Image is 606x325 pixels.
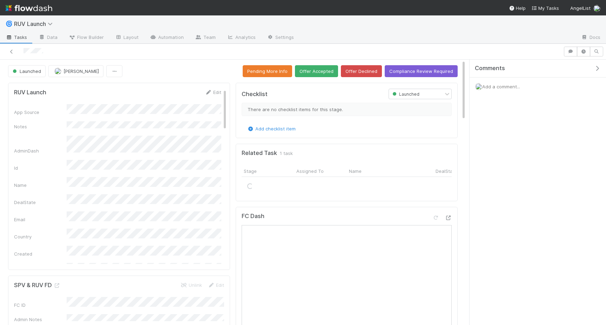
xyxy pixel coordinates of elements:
div: Notes [14,123,67,130]
span: Add a comment... [482,84,520,89]
a: Data [33,32,63,43]
a: Edit [208,282,224,288]
span: Tasks [6,34,27,41]
a: Settings [261,32,299,43]
a: Team [189,32,221,43]
div: Name [14,182,67,189]
div: DealState [14,199,67,206]
div: Country [14,233,67,240]
div: FC ID [14,302,67,309]
h5: Checklist [242,91,268,98]
div: Help [509,5,526,12]
div: Id [14,164,67,171]
span: 1 task [280,150,293,157]
a: Automation [144,32,189,43]
span: [PERSON_NAME] [63,68,99,74]
img: avatar_15e6a745-65a2-4f19-9667-febcb12e2fc8.png [475,83,482,90]
button: [PERSON_NAME] [48,65,103,77]
span: Assigned To [296,168,324,175]
span: Launched [11,68,41,74]
h5: Related Task [242,150,277,157]
a: Edit [205,89,221,95]
div: Admin Notes [14,316,67,323]
a: Add checklist item [247,126,296,131]
a: Docs [575,32,606,43]
a: Flow Builder [63,32,109,43]
div: Created [14,250,67,257]
span: DealState [436,168,457,175]
span: Stage [244,168,257,175]
img: logo-inverted-e16ddd16eac7371096b0.svg [6,2,52,14]
span: AngelList [570,5,591,11]
button: Offer Declined [341,65,382,77]
button: Launched [8,65,46,77]
button: Pending More Info [243,65,292,77]
span: 🌀 [6,21,13,27]
button: Offer Accepted [295,65,338,77]
a: Unlink [180,282,202,288]
h5: FC Dash [242,213,264,220]
a: Layout [109,32,144,43]
img: avatar_2de93f86-b6c7-4495-bfe2-fb093354a53c.png [54,68,61,75]
a: My Tasks [531,5,559,12]
span: Name [349,168,362,175]
span: Comments [475,65,505,72]
span: RUV Launch [14,20,56,27]
div: Email [14,216,67,223]
h5: SPV & RUV FD [14,282,60,289]
span: My Tasks [531,5,559,11]
img: avatar_15e6a745-65a2-4f19-9667-febcb12e2fc8.png [593,5,600,12]
span: Launched [391,92,419,97]
div: There are no checklist items for this stage. [242,103,452,116]
div: App Source [14,109,67,116]
div: AdminDash [14,147,67,154]
a: Analytics [221,32,261,43]
span: Flow Builder [69,34,104,41]
button: Compliance Review Required [385,65,458,77]
h5: RUV Launch [14,89,46,96]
